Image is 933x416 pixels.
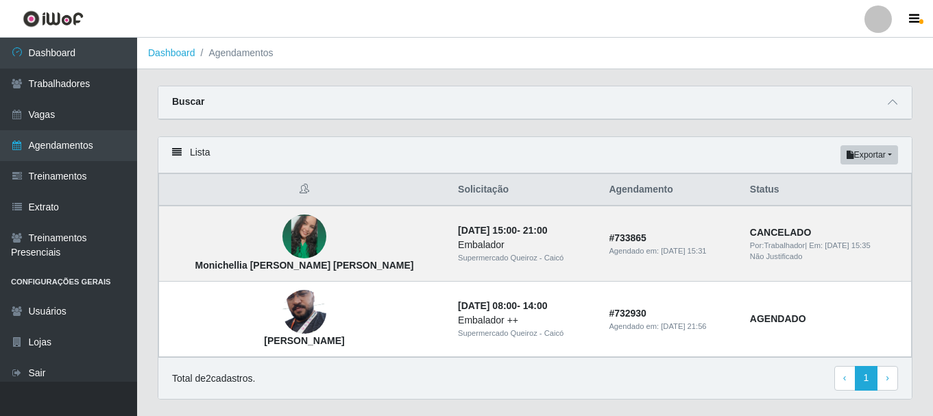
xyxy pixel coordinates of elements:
strong: # 732930 [609,308,646,319]
time: [DATE] 08:00 [458,300,517,311]
div: Agendado em: [609,321,733,332]
time: [DATE] 15:35 [825,241,870,249]
strong: [PERSON_NAME] [264,335,344,346]
div: Supermercado Queiroz - Caicó [458,328,592,339]
time: [DATE] 15:31 [661,247,706,255]
nav: pagination [834,366,898,391]
a: Previous [834,366,856,391]
span: › [886,372,889,383]
div: Não Justificado [750,251,903,262]
div: | Em: [750,240,903,252]
a: Next [877,366,898,391]
div: Supermercado Queiroz - Caicó [458,252,592,264]
th: Solicitação [450,174,601,206]
p: Total de 2 cadastros. [172,371,255,386]
button: Exportar [840,145,898,164]
div: Lista [158,137,912,173]
div: Embalador ++ [458,313,592,328]
th: Status [742,174,912,206]
time: [DATE] 15:00 [458,225,517,236]
a: 1 [855,366,878,391]
time: 14:00 [523,300,548,311]
img: José Ricardo da silva [282,276,326,350]
time: 21:00 [523,225,548,236]
li: Agendamentos [195,46,274,60]
time: [DATE] 21:56 [661,322,706,330]
strong: - [458,225,547,236]
div: Agendado em: [609,245,733,257]
img: Monichellia Rodrigues Ferreira [282,197,326,276]
th: Agendamento [601,174,741,206]
a: Dashboard [148,47,195,58]
strong: Buscar [172,96,204,107]
strong: - [458,300,547,311]
strong: AGENDADO [750,313,806,324]
nav: breadcrumb [137,38,933,69]
div: Embalador [458,238,592,252]
strong: # 733865 [609,232,646,243]
span: ‹ [843,372,847,383]
strong: CANCELADO [750,227,811,238]
span: Por: Trabalhador [750,241,805,249]
img: CoreUI Logo [23,10,84,27]
strong: Monichellia [PERSON_NAME] [PERSON_NAME] [195,260,414,271]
